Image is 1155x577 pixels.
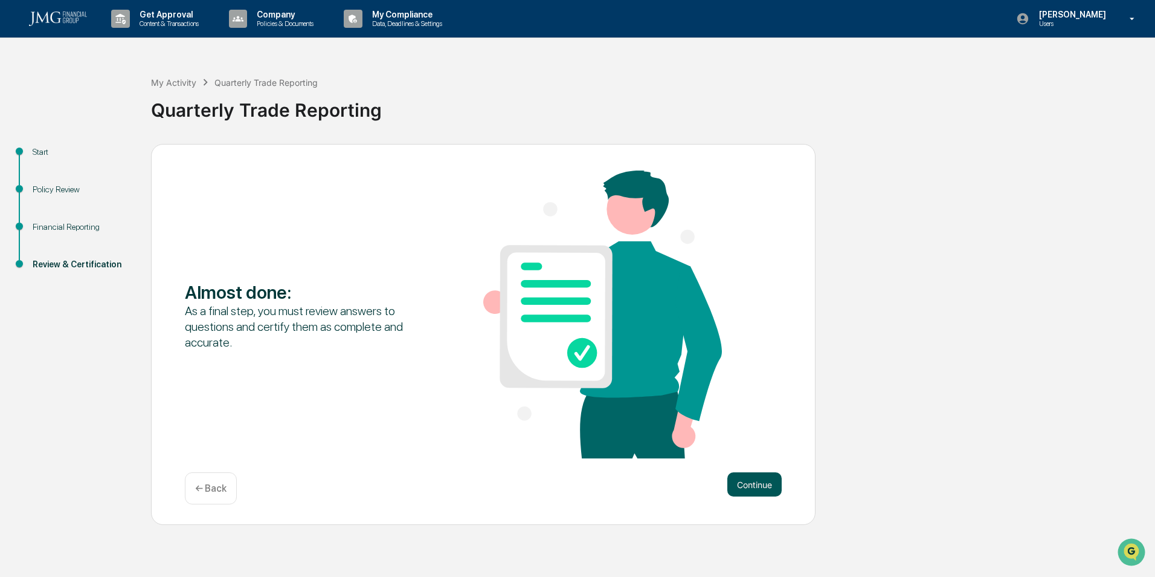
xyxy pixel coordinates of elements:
p: Get Approval [130,10,205,19]
span: Pylon [120,205,146,214]
a: 🖐️Preclearance [7,148,83,169]
div: My Activity [151,77,196,88]
p: Company [247,10,320,19]
div: 🖐️ [12,154,22,163]
p: How can we help? [12,25,220,45]
span: Attestations [100,152,150,165]
iframe: Open customer support [1116,537,1149,570]
img: logo [29,11,87,26]
a: Powered byPylon [85,204,146,214]
p: [PERSON_NAME] [1029,10,1112,19]
span: Data Lookup [24,175,76,187]
div: Start new chat [41,93,198,105]
a: 🗄️Attestations [83,148,155,169]
div: We're available if you need us! [41,105,153,114]
div: Quarterly Trade Reporting [214,77,318,88]
p: Content & Transactions [130,19,205,28]
p: ← Back [195,483,227,494]
p: Users [1029,19,1112,28]
div: Almost done : [185,281,423,303]
p: My Compliance [362,10,448,19]
span: Preclearance [24,152,78,165]
div: 🔎 [12,177,22,186]
div: As a final step, you must review answers to questions and certify them as complete and accurate. [185,303,423,350]
button: Continue [727,472,782,497]
div: Start [33,146,132,158]
p: Data, Deadlines & Settings [362,19,448,28]
div: Financial Reporting [33,221,132,233]
img: Almost done [483,171,722,458]
div: 🗄️ [88,154,97,163]
div: Policy Review [33,183,132,196]
p: Policies & Documents [247,19,320,28]
img: 1746055101610-c473b297-6a78-478c-a979-82029cc54cd1 [12,93,34,114]
div: Review & Certification [33,258,132,271]
button: Start new chat [205,96,220,111]
a: 🔎Data Lookup [7,171,81,192]
div: Quarterly Trade Reporting [151,90,1149,121]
